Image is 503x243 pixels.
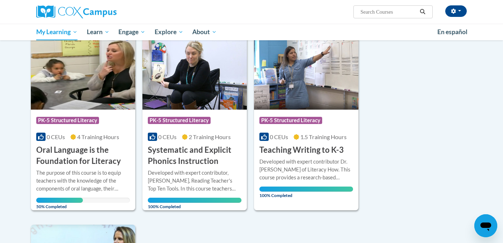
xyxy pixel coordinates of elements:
img: Course Logo [254,36,358,110]
input: Search Courses [360,8,417,16]
div: Your progress [259,187,353,192]
a: Engage [114,24,150,40]
span: My Learning [36,28,77,36]
a: En español [433,24,472,40]
span: 100% Completed [259,187,353,198]
div: The purpose of this course is to equip teachers with the knowledge of the components of oral lang... [36,169,130,193]
span: 0 CEUs [47,133,65,140]
iframe: Button to launch messaging window [474,214,497,237]
div: Your progress [36,198,83,203]
a: Cox Campus [36,5,173,18]
button: Account Settings [445,5,467,17]
a: Explore [150,24,188,40]
span: PK-5 Structured Literacy [148,117,211,124]
div: Developed with expert contributor, [PERSON_NAME], Reading Teacher's Top Ten Tools. In this course... [148,169,241,193]
span: 50% Completed [36,198,83,209]
span: En español [437,28,467,36]
a: Course LogoPK-5 Structured Literacy0 CEUs2 Training Hours Systematic and Explicit Phonics Instruc... [142,36,247,210]
img: Course Logo [31,36,135,110]
img: Course Logo [142,36,247,110]
span: PK-5 Structured Literacy [36,117,99,124]
a: Learn [82,24,114,40]
span: 1.5 Training Hours [300,133,347,140]
div: Main menu [25,24,478,40]
span: About [192,28,217,36]
span: Learn [87,28,109,36]
div: Developed with expert contributor Dr. [PERSON_NAME] of Literacy How. This course provides a resea... [259,158,353,182]
a: My Learning [32,24,82,40]
span: Explore [155,28,183,36]
h3: Systematic and Explicit Phonics Instruction [148,145,241,167]
span: 2 Training Hours [189,133,231,140]
h3: Teaching Writing to K-3 [259,145,344,156]
span: 0 CEUs [270,133,288,140]
span: Engage [118,28,145,36]
span: 4 Training Hours [77,133,119,140]
a: Course LogoPK-5 Structured Literacy0 CEUs4 Training Hours Oral Language is the Foundation for Lit... [31,36,135,210]
img: Cox Campus [36,5,117,18]
h3: Oral Language is the Foundation for Literacy [36,145,130,167]
span: PK-5 Structured Literacy [259,117,322,124]
button: Search [417,8,428,16]
span: 100% Completed [148,198,241,209]
span: 0 CEUs [158,133,177,140]
div: Your progress [148,198,241,203]
a: Course LogoPK-5 Structured Literacy0 CEUs1.5 Training Hours Teaching Writing to K-3Developed with... [254,36,358,210]
a: About [188,24,222,40]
